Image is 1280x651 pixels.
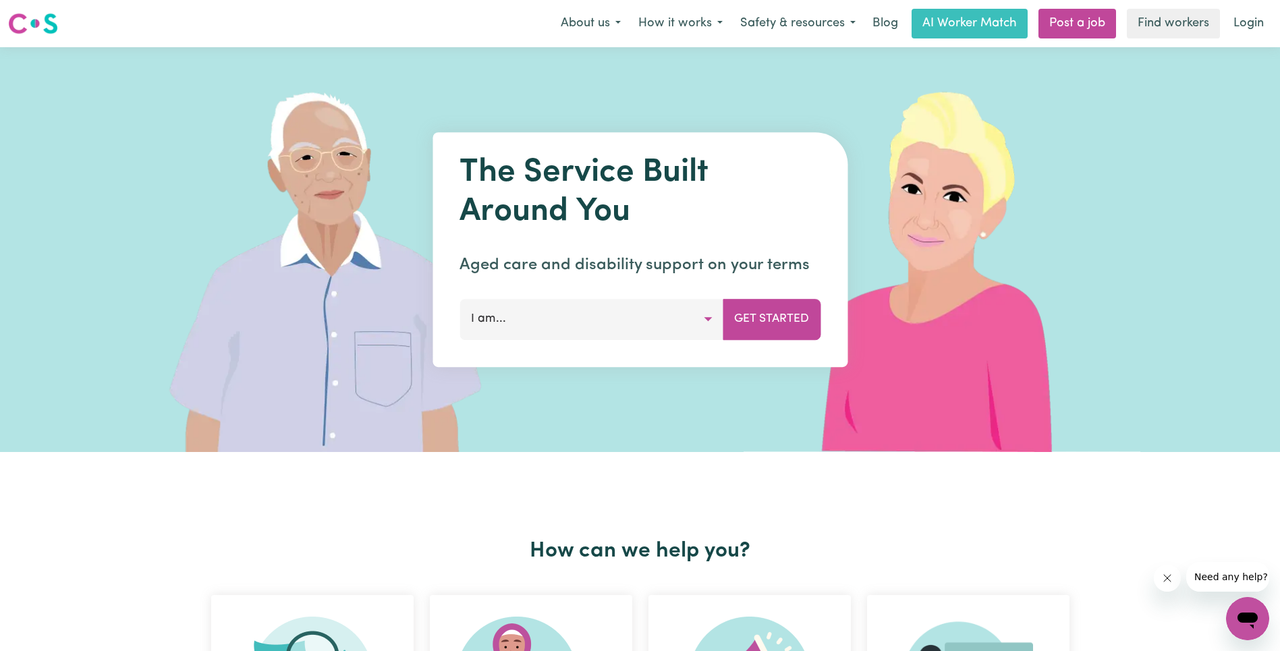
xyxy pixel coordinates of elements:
a: Careseekers logo [8,8,58,39]
h2: How can we help you? [203,538,1078,564]
iframe: Message from company [1186,562,1269,592]
iframe: Close message [1154,565,1181,592]
p: Aged care and disability support on your terms [460,253,820,277]
h1: The Service Built Around You [460,154,820,231]
button: How it works [630,9,731,38]
a: AI Worker Match [912,9,1028,38]
a: Blog [864,9,906,38]
button: Safety & resources [731,9,864,38]
button: I am... [460,299,723,339]
iframe: Button to launch messaging window [1226,597,1269,640]
button: About us [552,9,630,38]
a: Find workers [1127,9,1220,38]
a: Login [1225,9,1272,38]
a: Post a job [1038,9,1116,38]
button: Get Started [723,299,820,339]
img: Careseekers logo [8,11,58,36]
